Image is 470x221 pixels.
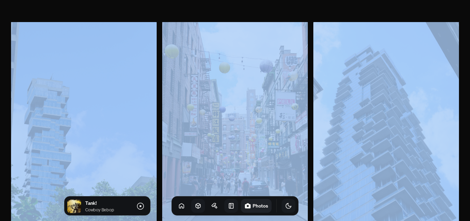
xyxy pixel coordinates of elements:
[85,207,129,213] p: Cowboy Bebop
[282,199,295,213] button: Toggle Theme
[253,202,268,209] h1: Photos
[85,199,129,207] p: Tank!
[241,199,272,213] a: Photos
